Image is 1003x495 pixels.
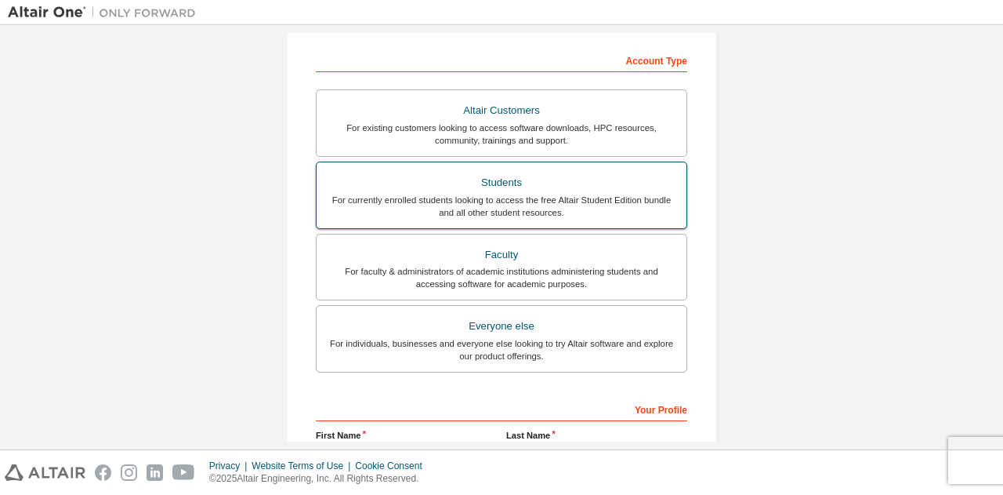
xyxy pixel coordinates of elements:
div: Everyone else [326,315,677,337]
label: Last Name [506,429,687,442]
div: Students [326,172,677,194]
div: Privacy [209,460,252,472]
div: For individuals, businesses and everyone else looking to try Altair software and explore our prod... [326,337,677,362]
p: © 2025 Altair Engineering, Inc. All Rights Reserved. [209,472,432,486]
img: facebook.svg [95,464,111,481]
div: Altair Customers [326,100,677,122]
div: For existing customers looking to access software downloads, HPC resources, community, trainings ... [326,122,677,147]
img: instagram.svg [121,464,137,481]
img: linkedin.svg [147,464,163,481]
label: First Name [316,429,497,442]
img: youtube.svg [172,464,195,481]
img: Altair One [8,5,204,20]
div: Account Type [316,47,687,72]
div: For faculty & administrators of academic institutions administering students and accessing softwa... [326,265,677,290]
div: For currently enrolled students looking to access the free Altair Student Edition bundle and all ... [326,194,677,219]
img: altair_logo.svg [5,464,85,481]
div: Cookie Consent [355,460,431,472]
div: Website Terms of Use [252,460,355,472]
div: Your Profile [316,396,687,421]
div: Faculty [326,244,677,266]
